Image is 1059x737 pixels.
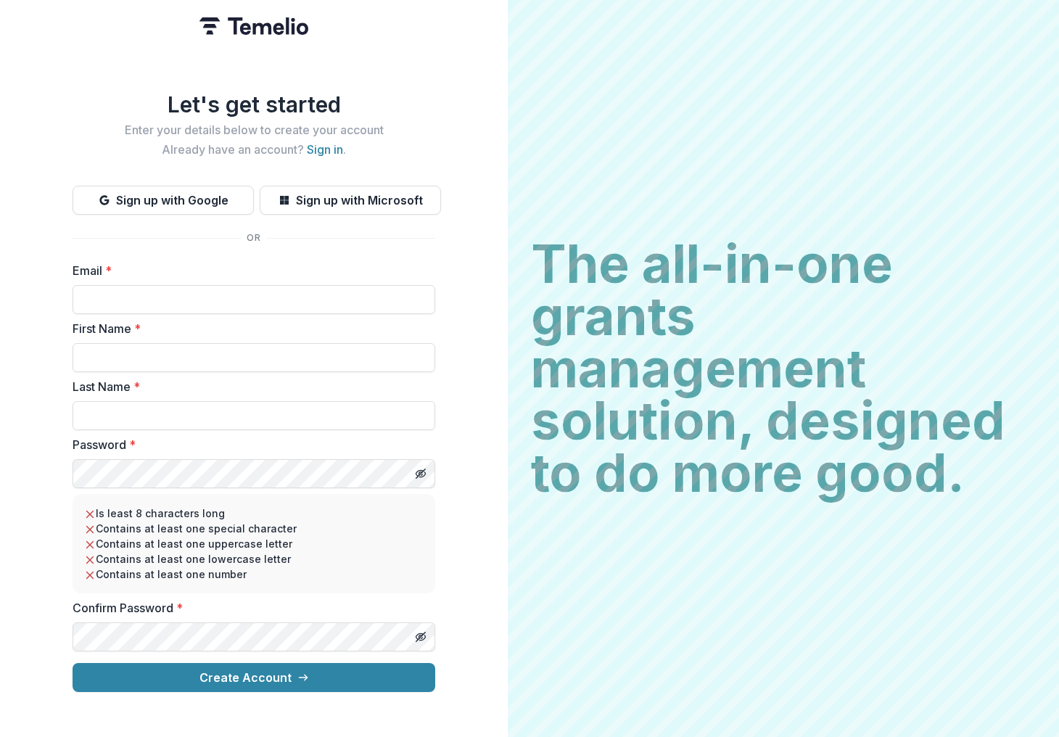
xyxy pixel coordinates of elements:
button: Sign up with Microsoft [260,186,441,215]
button: Sign up with Google [73,186,254,215]
h2: Enter your details below to create your account [73,123,435,137]
li: Contains at least one lowercase letter [84,551,424,567]
button: Toggle password visibility [409,462,432,485]
label: Last Name [73,378,427,395]
label: Confirm Password [73,599,427,617]
li: Is least 8 characters long [84,506,424,521]
button: Toggle password visibility [409,625,432,649]
h1: Let's get started [73,91,435,118]
li: Contains at least one uppercase letter [84,536,424,551]
label: Email [73,262,427,279]
li: Contains at least one special character [84,521,424,536]
h2: Already have an account? . [73,143,435,157]
li: Contains at least one number [84,567,424,582]
label: Password [73,436,427,453]
label: First Name [73,320,427,337]
a: Sign in [307,142,343,157]
button: Create Account [73,663,435,692]
img: Temelio [199,17,308,35]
